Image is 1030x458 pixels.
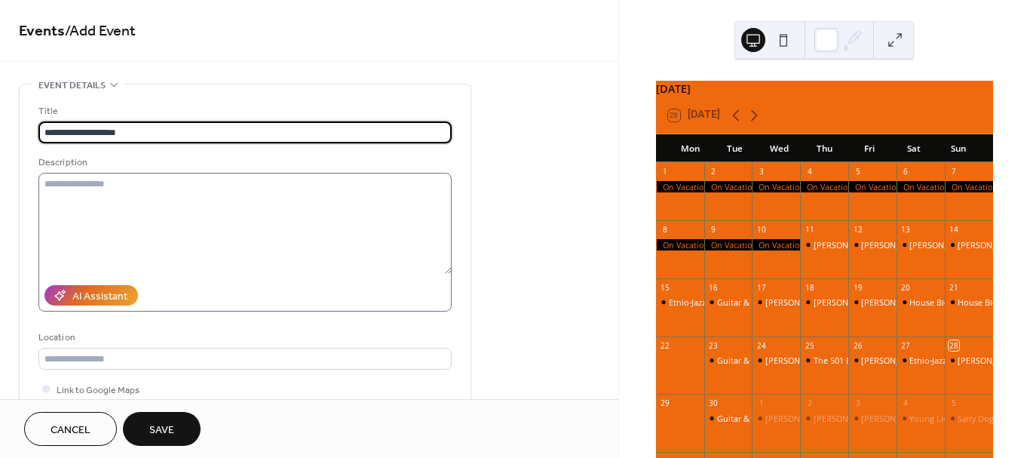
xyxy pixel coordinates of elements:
[853,398,863,409] div: 3
[897,355,945,366] div: Ethio-Jazz
[800,181,848,192] div: On Vacation
[901,224,912,235] div: 13
[72,289,127,305] div: AI Assistant
[660,282,670,293] div: 15
[708,224,719,235] div: 9
[909,413,960,424] div: Young Lions!
[945,181,993,192] div: On Vacation
[945,355,993,366] div: Dave Young Trio
[756,398,767,409] div: 1
[901,282,912,293] div: 20
[24,412,117,446] button: Cancel
[123,412,201,446] button: Save
[704,239,753,251] div: On Vacation
[757,134,802,163] div: Wed
[44,285,138,306] button: AI Assistant
[708,282,719,293] div: 16
[861,355,983,366] div: [PERSON_NAME] Comedy Night
[752,239,800,251] div: On Vacation
[800,413,848,424] div: Allison Au Quartet
[765,297,879,308] div: [PERSON_NAME] JAM Session
[805,224,815,235] div: 11
[752,413,800,424] div: Terry Clarke's JAM Session
[945,297,993,308] div: House Blend Septet
[897,297,945,308] div: House Blend Septet
[660,224,670,235] div: 8
[901,340,912,351] div: 27
[752,355,800,366] div: Tibebe's Ethio-Jazz Birthday Concert
[805,340,815,351] div: 25
[814,355,862,366] div: The 501 East
[800,297,848,308] div: Ted Quinlan Quartet
[704,413,753,424] div: Guitar & Piano Masters
[848,413,897,424] div: Allison Au Quartet
[149,423,174,438] span: Save
[756,224,767,235] div: 10
[949,282,959,293] div: 21
[660,340,670,351] div: 22
[805,167,815,177] div: 4
[945,413,993,424] div: Salty Dog Trio
[861,413,958,424] div: [PERSON_NAME] Quartet
[713,134,757,163] div: Tue
[708,340,719,351] div: 23
[656,81,993,97] div: [DATE]
[897,239,945,251] div: Hannah Barstow Trio
[660,167,670,177] div: 1
[949,398,959,409] div: 5
[814,239,963,251] div: [PERSON_NAME] Wilderness Ensemble
[51,423,90,438] span: Cancel
[800,355,848,366] div: The 501 East
[949,340,959,351] div: 28
[800,239,848,251] div: Doug Wilde Wilderness Ensemble
[861,297,958,308] div: [PERSON_NAME] Quartet
[805,282,815,293] div: 18
[909,297,986,308] div: House Blend Septet
[19,17,65,46] a: Events
[656,181,704,192] div: On Vacation
[937,134,981,163] div: Sun
[752,297,800,308] div: Terry Clarke's JAM Session
[848,239,897,251] div: Doug Wilde's Wilderness Ensemble
[704,297,753,308] div: Guitar & Piano Masters
[717,413,807,424] div: Guitar & Piano Masters
[891,134,936,163] div: Sat
[38,78,106,94] span: Event details
[848,355,897,366] div: Hirut Hoot Comedy Night
[847,134,891,163] div: Fri
[708,398,719,409] div: 30
[656,297,704,308] div: Ethio-Jazz Special Event
[708,167,719,177] div: 2
[861,239,1010,251] div: [PERSON_NAME] Wilderness Ensemble
[752,181,800,192] div: On Vacation
[38,155,449,171] div: Description
[756,340,767,351] div: 24
[949,224,959,235] div: 14
[756,282,767,293] div: 17
[848,181,897,192] div: On Vacation
[668,134,713,163] div: Mon
[814,413,910,424] div: [PERSON_NAME] Quartet
[765,355,942,366] div: [PERSON_NAME]'s Ethio-Jazz Birthday Concert
[853,224,863,235] div: 12
[802,134,847,163] div: Thu
[669,297,759,308] div: Ethio-Jazz Special Event
[717,297,807,308] div: Guitar & Piano Masters
[717,355,807,366] div: Guitar & Piano Masters
[814,297,910,308] div: [PERSON_NAME] Quartet
[38,330,449,346] div: Location
[656,239,704,251] div: On Vacation
[949,167,959,177] div: 7
[704,181,753,192] div: On Vacation
[945,239,993,251] div: Murley/Schwager/Swainson
[909,355,946,366] div: Ethio-Jazz
[704,355,753,366] div: Guitar & Piano Masters
[901,398,912,409] div: 4
[897,181,945,192] div: On Vacation
[853,340,863,351] div: 26
[660,398,670,409] div: 29
[38,103,449,119] div: Title
[756,167,767,177] div: 3
[765,413,879,424] div: [PERSON_NAME] JAM Session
